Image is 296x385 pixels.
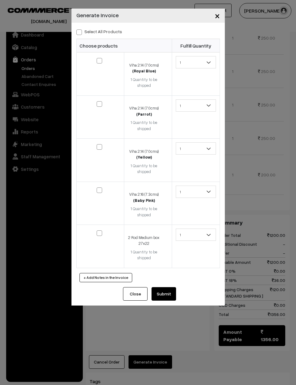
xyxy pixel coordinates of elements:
[76,11,119,19] h4: Generate Invoice
[132,68,156,73] strong: (Royal Blue)
[128,62,160,74] div: Viha 2.14 (7.0cms)
[172,39,220,52] th: Fulfill Quantity
[176,143,216,154] span: 1
[128,235,160,247] div: 2 Rod Medium box 27x22
[176,99,216,112] span: 1
[176,142,216,155] span: 1
[128,249,160,261] div: 1 Quantity to be shipped
[128,148,160,160] div: Viha 2.14 (7.0cms)
[128,191,160,203] div: Viha 2.16 (7.3cms)
[128,206,160,218] div: 1 Quantity to be shipped
[176,100,216,111] span: 1
[176,229,216,241] span: 1
[76,39,172,52] th: Choose products
[152,287,176,301] button: Submit
[176,186,216,198] span: 1
[210,6,225,25] button: Close
[176,57,216,68] span: 1
[215,10,220,21] span: ×
[128,163,160,175] div: 1 Quantity to be shipped
[133,198,155,203] strong: (Baby Pink)
[76,28,122,35] label: Select all Products
[128,77,160,89] div: 1 Quantity to be shipped
[128,120,160,132] div: 1 Quantity to be shipped
[136,155,152,160] strong: (Yellow)
[123,287,148,301] button: Close
[79,273,132,282] button: + Add Notes in the Invoice
[128,105,160,117] div: Viha 2.14 (7.0cms)
[176,56,216,68] span: 1
[176,229,216,240] span: 1
[136,112,152,117] strong: (Parrot)
[176,187,216,197] span: 1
